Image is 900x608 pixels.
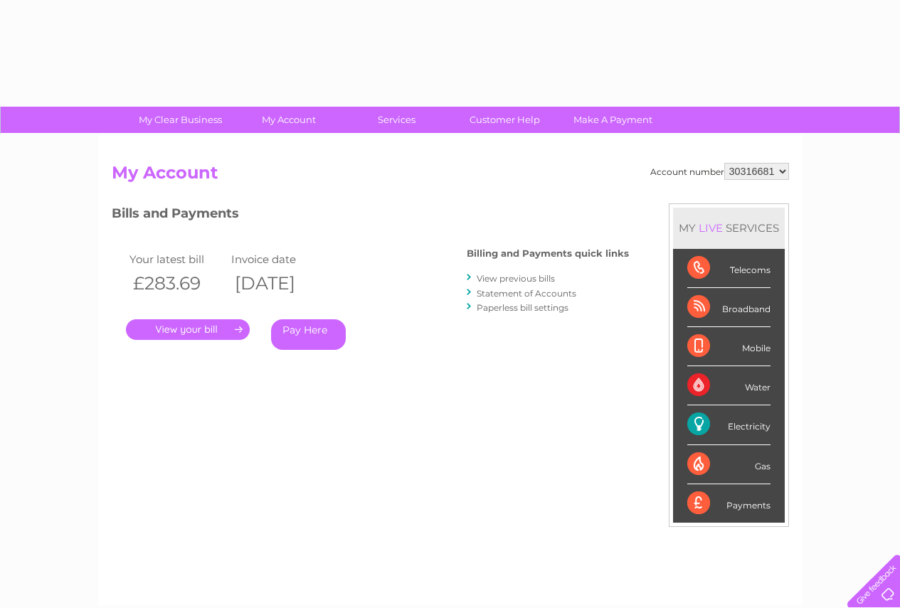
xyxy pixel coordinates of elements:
[126,250,228,269] td: Your latest bill
[687,288,771,327] div: Broadband
[687,445,771,484] div: Gas
[687,405,771,444] div: Electricity
[687,327,771,366] div: Mobile
[554,107,672,133] a: Make A Payment
[446,107,563,133] a: Customer Help
[126,319,250,340] a: .
[122,107,239,133] a: My Clear Business
[477,273,555,284] a: View previous bills
[687,366,771,405] div: Water
[126,269,228,298] th: £283.69
[338,107,455,133] a: Services
[228,250,330,269] td: Invoice date
[696,221,726,235] div: LIVE
[477,288,576,299] a: Statement of Accounts
[687,249,771,288] div: Telecoms
[650,163,789,180] div: Account number
[112,163,789,190] h2: My Account
[477,302,568,313] a: Paperless bill settings
[271,319,346,350] a: Pay Here
[673,208,785,248] div: MY SERVICES
[230,107,347,133] a: My Account
[687,484,771,523] div: Payments
[467,248,629,259] h4: Billing and Payments quick links
[112,203,629,228] h3: Bills and Payments
[228,269,330,298] th: [DATE]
